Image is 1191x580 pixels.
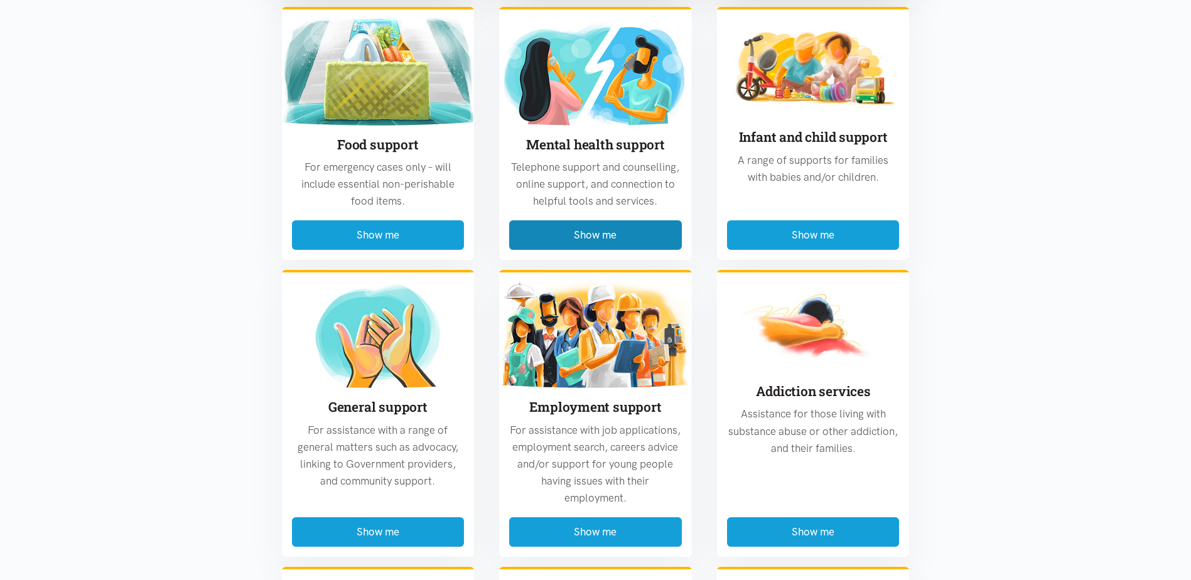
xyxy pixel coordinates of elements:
[727,517,900,547] button: Show me
[292,220,465,250] button: Show me
[727,405,900,457] p: Assistance for those living with substance abuse or other addiction, and their families.
[292,159,465,210] p: For emergency cases only – will include essential non-perishable food items.
[292,422,465,490] p: For assistance with a range of general matters such as advocacy, linking to Government providers,...
[509,517,682,547] button: Show me
[509,398,682,416] h3: Employment support
[727,128,900,146] h3: Infant and child support
[292,398,465,416] h3: General support
[509,159,682,210] p: Telephone support and counselling, online support, and connection to helpful tools and services.
[509,136,682,154] h3: Mental health support
[292,136,465,154] h3: Food support
[292,517,465,547] button: Show me
[727,152,900,186] p: A range of supports for families with babies and/or children.
[509,422,682,507] p: For assistance with job applications, employment search, careers advice and/or support for young ...
[727,382,900,400] h3: Addiction services
[509,220,682,250] button: Show me
[727,220,900,250] button: Show me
